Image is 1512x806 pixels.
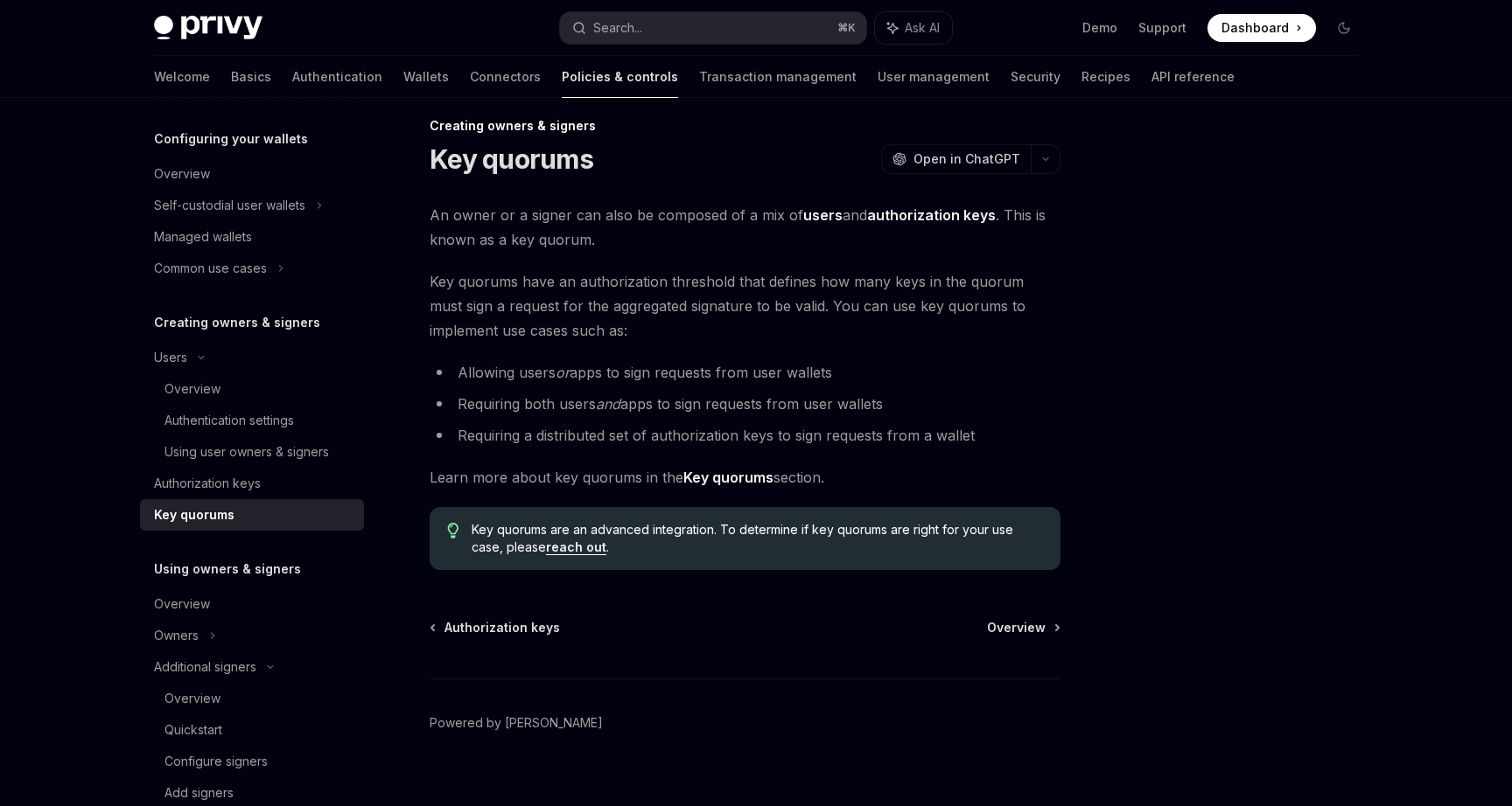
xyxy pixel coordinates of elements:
span: An owner or a signer can also be composed of a mix of and . This is known as a key quorum. [430,203,1060,252]
div: Overview [164,379,220,400]
button: Open in ChatGPT [881,144,1031,174]
span: Ask AI [905,19,940,37]
li: Requiring both users apps to sign requests from user wallets [430,392,1060,416]
a: reach out [546,539,606,555]
a: Connectors [470,56,541,98]
div: Using user owners & signers [164,441,329,462]
div: Overview [154,163,210,184]
span: Dashboard [1221,19,1289,37]
em: or [556,364,570,381]
div: Self-custodial user wallets [154,195,305,216]
a: Managed wallets [140,221,364,253]
em: and [596,395,620,413]
div: Add signers [164,782,234,803]
a: Authorization keys [140,468,364,499]
div: Configure signers [164,751,268,772]
a: Overview [140,373,364,405]
span: Authorization keys [444,619,560,636]
div: Authentication settings [164,410,294,431]
button: Ask AI [875,12,952,44]
a: Key quorums [683,469,773,487]
a: Overview [140,158,364,190]
a: Using user owners & signers [140,436,364,468]
span: Overview [987,619,1046,636]
a: Key quorums [140,499,364,531]
a: User management [878,56,990,98]
img: dark logo [154,16,262,40]
li: Allowing users apps to sign requests from user wallets [430,360,1060,385]
h5: Creating owners & signers [154,312,320,333]
li: Requiring a distributed set of authorization keys to sign requests from a wallet [430,423,1060,448]
a: Demo [1082,19,1117,37]
div: Overview [164,688,220,709]
button: Toggle dark mode [1330,14,1358,42]
a: Authentication settings [140,405,364,436]
a: users [803,206,843,225]
div: Additional signers [154,657,256,677]
span: Open in ChatGPT [913,150,1020,168]
a: Overview [987,619,1059,636]
a: Wallets [403,56,449,98]
h1: Key quorums [430,143,593,175]
a: Quickstart [140,714,364,746]
div: Key quorums [154,504,234,525]
h5: Using owners & signers [154,559,301,580]
h5: Configuring your wallets [154,129,308,149]
span: ⌘ K [837,21,856,35]
button: Search...⌘K [560,12,866,44]
div: Managed wallets [154,226,252,247]
a: API reference [1151,56,1235,98]
a: Recipes [1081,56,1130,98]
a: Security [1011,56,1060,98]
a: Transaction management [699,56,857,98]
div: Creating owners & signers [430,117,1060,135]
a: Support [1138,19,1186,37]
span: Key quorums have an authorization threshold that defines how many keys in the quorum must sign a ... [430,269,1060,343]
span: Key quorums are an advanced integration. To determine if key quorums are right for your use case,... [472,521,1043,556]
div: Overview [154,594,210,615]
span: Learn more about key quorums in the section. [430,465,1060,490]
a: authorization keys [867,206,996,225]
a: Authentication [292,56,382,98]
div: Search... [593,17,642,38]
a: Authorization keys [431,619,560,636]
a: Basics [231,56,271,98]
a: Welcome [154,56,210,98]
a: Overview [140,683,364,714]
div: Quickstart [164,719,222,740]
a: Dashboard [1207,14,1316,42]
div: Common use cases [154,258,267,279]
div: Users [154,347,187,368]
div: Owners [154,625,199,646]
a: Overview [140,588,364,620]
svg: Tip [447,523,459,538]
a: Configure signers [140,746,364,777]
a: Policies & controls [562,56,678,98]
a: Powered by [PERSON_NAME] [430,714,603,732]
div: Authorization keys [154,473,261,494]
